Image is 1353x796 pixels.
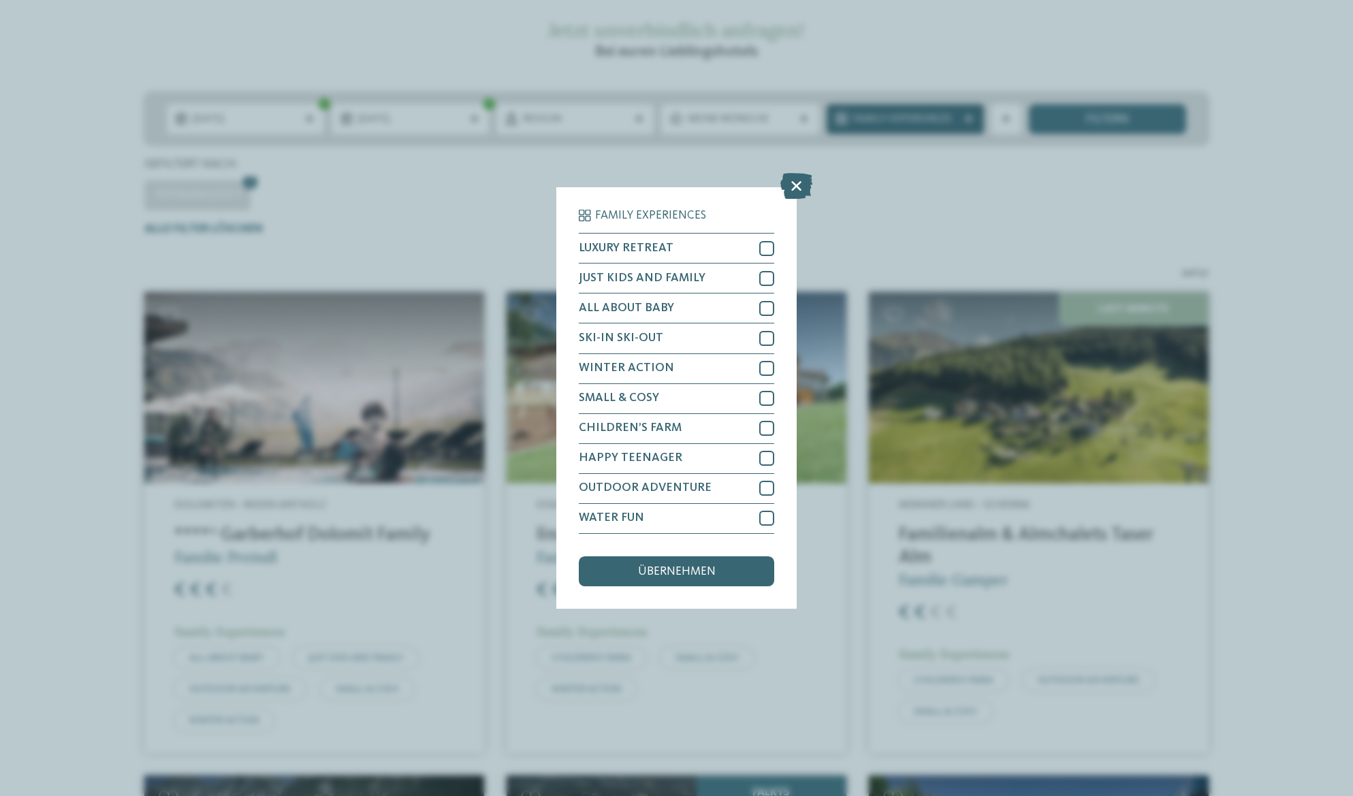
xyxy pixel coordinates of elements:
[579,272,705,285] span: JUST KIDS AND FAMILY
[579,422,682,434] span: CHILDREN’S FARM
[579,392,659,404] span: SMALL & COSY
[595,210,706,222] span: Family Experiences
[579,362,674,375] span: WINTER ACTION
[579,512,644,524] span: WATER FUN
[579,332,663,345] span: SKI-IN SKI-OUT
[579,302,674,315] span: ALL ABOUT BABY
[579,452,682,464] span: HAPPY TEENAGER
[579,242,673,255] span: LUXURY RETREAT
[579,482,712,494] span: OUTDOOR ADVENTURE
[638,566,716,578] span: übernehmen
